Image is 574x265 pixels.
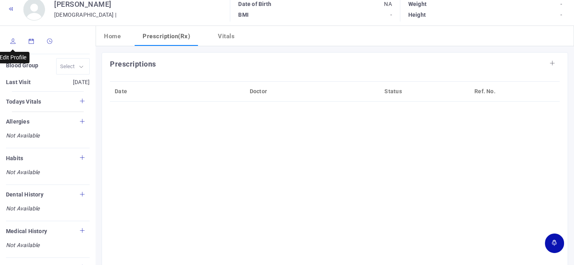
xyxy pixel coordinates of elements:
[408,12,426,18] b: Height
[485,10,562,20] p: -
[6,62,38,69] b: Blood Group
[6,118,29,125] b: Allergies
[6,241,90,249] i: Not Available
[110,60,156,68] b: Prescriptions
[54,10,116,20] p: [DEMOGRAPHIC_DATA] |
[143,32,190,41] h5: Prescription(Rx)
[6,79,31,85] b: Last Visit
[6,98,41,105] b: Todays Vitals
[6,168,90,177] i: Not Available
[218,32,235,41] h5: Vitals
[6,204,90,213] i: Not Available
[238,12,249,18] b: BMI
[470,81,560,101] th: Ref. No.
[245,81,380,101] th: Doctor
[48,77,90,88] p: [DATE]
[6,155,23,161] b: Habits
[408,1,427,7] b: Weight
[104,32,121,41] h5: Home
[60,62,76,71] input: Select
[6,132,90,140] i: Not Available
[6,191,43,198] b: Dental History
[380,81,470,101] th: Status
[110,81,245,101] th: Date
[238,1,271,7] b: Date of Birth
[6,228,47,234] b: Medical History
[315,10,392,20] p: -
